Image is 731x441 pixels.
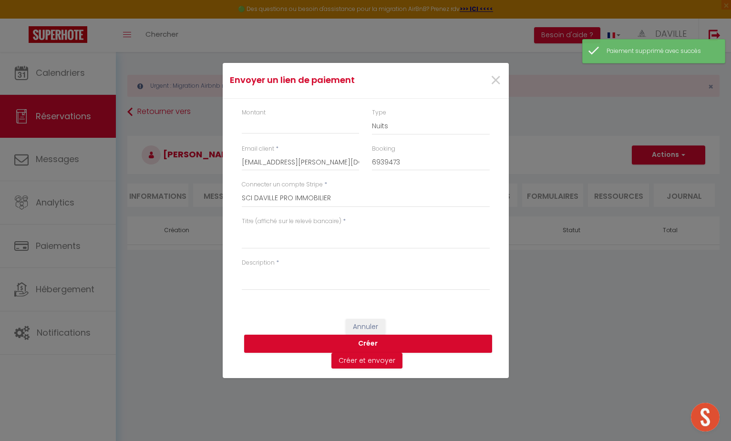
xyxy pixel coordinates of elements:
[242,180,323,189] label: Connecter un compte Stripe
[607,47,715,56] div: Paiement supprimé avec succès
[242,258,275,267] label: Description
[331,353,402,369] button: Créer et envoyer
[244,335,492,353] button: Créer
[691,403,720,431] div: Ouvrir le chat
[346,319,385,335] button: Annuler
[372,144,395,154] label: Booking
[490,71,502,91] button: Close
[242,108,266,117] label: Montant
[242,217,341,226] label: Titre (affiché sur le relevé bancaire)
[372,108,386,117] label: Type
[490,66,502,95] span: ×
[242,144,274,154] label: Email client
[230,73,407,87] h4: Envoyer un lien de paiement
